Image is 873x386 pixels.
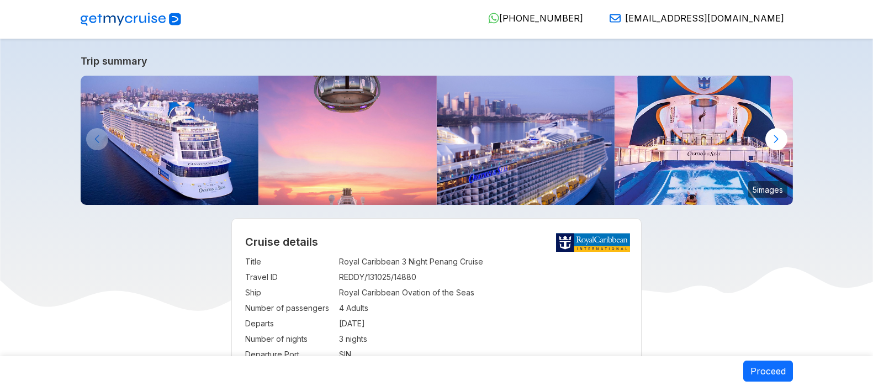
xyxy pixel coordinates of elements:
[245,347,334,362] td: Departure Port
[258,76,437,205] img: north-star-sunset-ovation-of-the-seas.jpg
[615,76,793,205] img: ovation-of-the-seas-flowrider-sunset.jpg
[339,331,628,347] td: 3 nights
[334,331,339,347] td: :
[339,285,628,300] td: Royal Caribbean Ovation of the Seas
[339,347,628,362] td: SIN
[339,316,628,331] td: [DATE]
[437,76,615,205] img: ovation-of-the-seas-departing-from-sydney.jpg
[743,361,793,382] button: Proceed
[748,181,787,198] small: 5 images
[601,13,784,24] a: [EMAIL_ADDRESS][DOMAIN_NAME]
[488,13,499,24] img: WhatsApp
[245,316,334,331] td: Departs
[245,300,334,316] td: Number of passengers
[334,269,339,285] td: :
[499,13,583,24] span: [PHONE_NUMBER]
[339,269,628,285] td: REDDY/131025/14880
[610,13,621,24] img: Email
[334,347,339,362] td: :
[339,254,628,269] td: Royal Caribbean 3 Night Penang Cruise
[479,13,583,24] a: [PHONE_NUMBER]
[334,300,339,316] td: :
[245,235,628,248] h2: Cruise details
[245,331,334,347] td: Number of nights
[245,269,334,285] td: Travel ID
[625,13,784,24] span: [EMAIL_ADDRESS][DOMAIN_NAME]
[334,285,339,300] td: :
[81,55,793,67] a: Trip summary
[334,254,339,269] td: :
[245,285,334,300] td: Ship
[81,76,259,205] img: ovation-exterior-back-aerial-sunset-port-ship.jpg
[245,254,334,269] td: Title
[339,300,628,316] td: 4 Adults
[334,316,339,331] td: :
